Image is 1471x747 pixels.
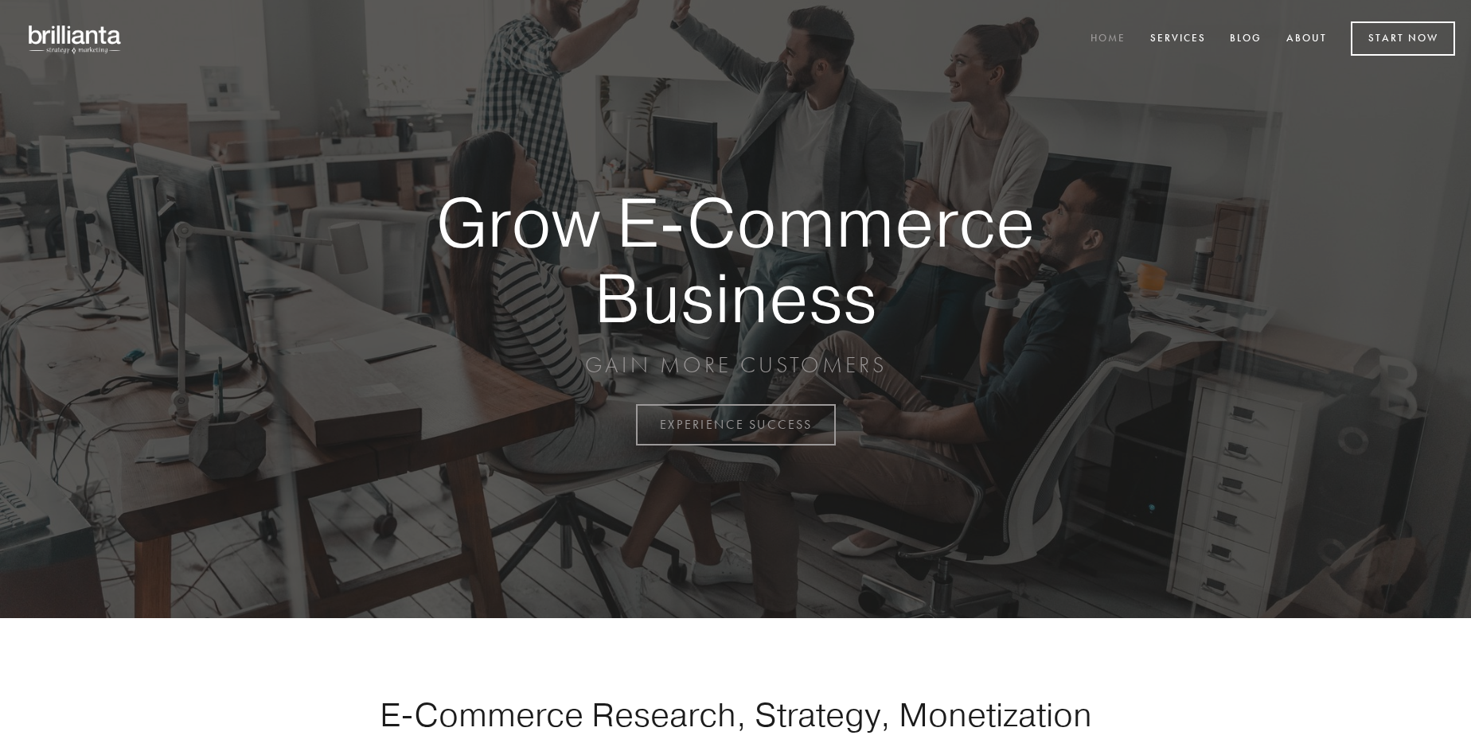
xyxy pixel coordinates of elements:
p: GAIN MORE CUSTOMERS [380,351,1091,379]
a: Home [1080,26,1136,53]
h1: E-Commerce Research, Strategy, Monetization [330,694,1141,734]
a: Services [1140,26,1216,53]
img: brillianta - research, strategy, marketing [16,16,135,62]
a: About [1276,26,1337,53]
a: Blog [1219,26,1272,53]
strong: Grow E-Commerce Business [380,185,1091,335]
a: Start Now [1351,21,1455,56]
a: EXPERIENCE SUCCESS [636,404,836,445]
